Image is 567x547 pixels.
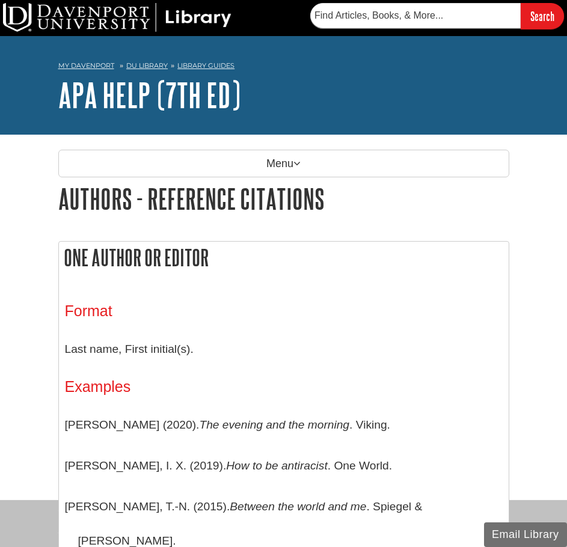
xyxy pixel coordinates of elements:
h2: One Author or Editor [59,242,509,273]
a: DU Library [126,61,168,70]
p: Last name, First initial(s). [65,332,503,367]
h3: Format [65,302,503,320]
h3: Examples [65,378,503,396]
button: Email Library [484,522,567,547]
i: The evening and the morning [199,418,349,431]
input: Search [521,3,564,29]
a: APA Help (7th Ed) [58,76,241,114]
h1: Authors - Reference Citations [58,183,509,214]
i: How to be antiracist [226,459,328,472]
nav: breadcrumb [58,58,509,77]
a: My Davenport [58,61,114,71]
p: [PERSON_NAME] (2020). . Viking. [65,408,503,442]
input: Find Articles, Books, & More... [310,3,521,28]
img: DU Library [3,3,231,32]
a: Library Guides [177,61,234,70]
p: [PERSON_NAME], I. X. (2019). . One World. [65,448,503,483]
form: Searches DU Library's articles, books, and more [310,3,564,29]
i: Between the world and me [230,500,366,513]
p: Menu [58,150,509,177]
